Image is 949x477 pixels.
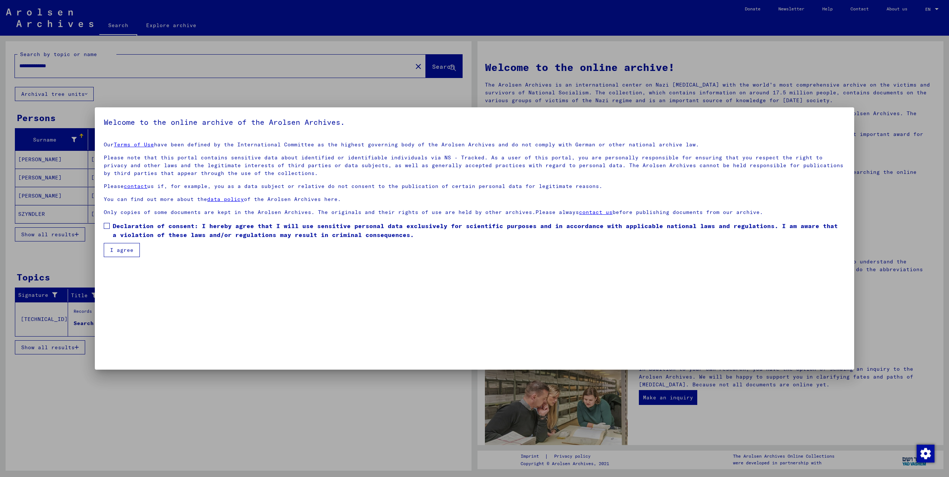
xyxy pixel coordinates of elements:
[104,182,845,190] p: Please us if, for example, you as a data subject or relative do not consent to the publication of...
[104,141,845,149] p: Our have been defined by the International Committee as the highest governing body of the Arolsen...
[916,444,934,462] div: Change consent
[114,141,154,148] a: Terms of Use
[104,243,140,257] button: I agree
[104,154,845,177] p: Please note that this portal contains sensitive data about identified or identifiable individuals...
[207,196,244,202] a: data policy
[124,183,147,189] a: contact
[579,209,612,215] a: contact us
[113,222,838,238] font: Declaration of consent: I hereby agree that I will use sensitive personal data exclusively for sc...
[917,445,934,463] img: Change consent
[104,116,845,128] h5: Welcome to the online archive of the Arolsen Archives.
[104,208,845,216] p: Only copies of some documents are kept in the Arolsen Archives. The originals and their rights of...
[104,195,845,203] p: You can find out more about the of the Arolsen Archives here.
